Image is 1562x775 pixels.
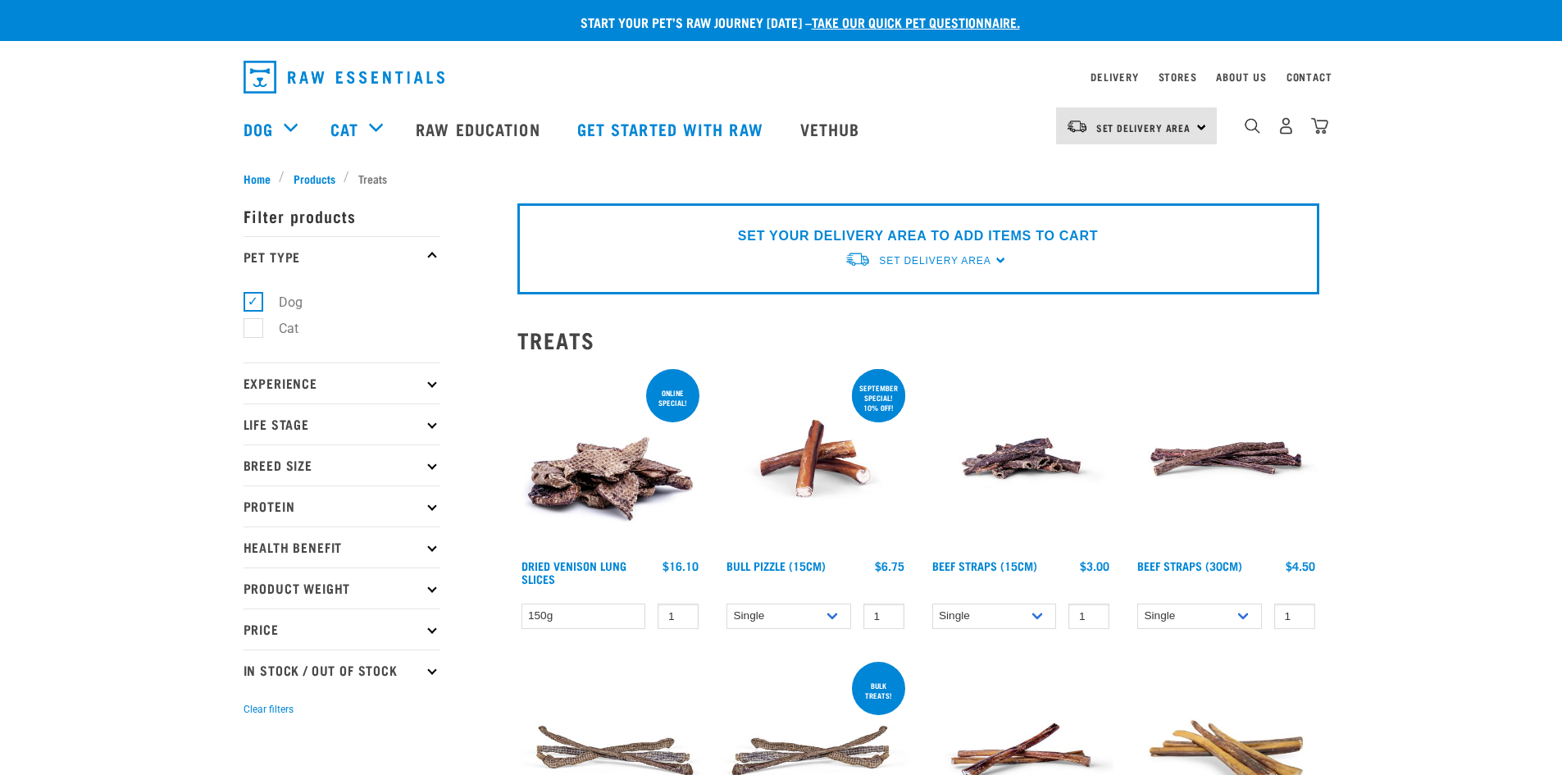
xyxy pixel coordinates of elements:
[230,54,1332,100] nav: dropdown navigation
[1066,119,1088,134] img: van-moving.png
[1286,559,1315,572] div: $4.50
[928,366,1114,552] img: Raw Essentials Beef Straps 15cm 6 Pack
[244,61,444,93] img: Raw Essentials Logo
[244,568,440,609] p: Product Weight
[1091,74,1138,80] a: Delivery
[1216,74,1266,80] a: About Us
[1080,559,1109,572] div: $3.00
[1277,117,1295,134] img: user.png
[863,604,904,629] input: 1
[738,226,1098,246] p: SET YOUR DELIVERY AREA TO ADD ITEMS TO CART
[658,604,699,629] input: 1
[244,170,1319,187] nav: breadcrumbs
[875,559,904,572] div: $6.75
[1245,118,1260,134] img: home-icon-1@2x.png
[294,170,335,187] span: Products
[722,366,909,552] img: Bull Pizzle
[244,650,440,691] p: In Stock / Out Of Stock
[1274,604,1315,629] input: 1
[517,327,1319,353] h2: Treats
[1286,74,1332,80] a: Contact
[244,170,280,187] a: Home
[852,376,905,420] div: September special! 10% off!
[1133,366,1319,552] img: Raw Essentials Beef Straps 6 Pack
[561,96,784,162] a: Get started with Raw
[784,96,881,162] a: Vethub
[285,170,344,187] a: Products
[1137,563,1242,568] a: Beef Straps (30cm)
[244,486,440,527] p: Protein
[244,362,440,403] p: Experience
[244,403,440,444] p: Life Stage
[663,559,699,572] div: $16.10
[1159,74,1197,80] a: Stores
[521,563,626,581] a: Dried Venison Lung Slices
[330,116,358,141] a: Cat
[1311,117,1328,134] img: home-icon@2x.png
[244,170,271,187] span: Home
[1068,604,1109,629] input: 1
[244,116,273,141] a: Dog
[932,563,1037,568] a: Beef Straps (15cm)
[812,18,1020,25] a: take our quick pet questionnaire.
[244,444,440,486] p: Breed Size
[244,236,440,277] p: Pet Type
[244,527,440,568] p: Health Benefit
[253,292,309,312] label: Dog
[244,609,440,650] p: Price
[244,702,294,717] button: Clear filters
[517,366,704,552] img: 1304 Venison Lung Slices 01
[244,195,440,236] p: Filter products
[726,563,826,568] a: Bull Pizzle (15cm)
[852,673,905,708] div: BULK TREATS!
[1096,125,1191,130] span: Set Delivery Area
[646,381,699,415] div: ONLINE SPECIAL!
[399,96,560,162] a: Raw Education
[253,318,305,339] label: Cat
[879,255,990,267] span: Set Delivery Area
[845,251,871,268] img: van-moving.png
